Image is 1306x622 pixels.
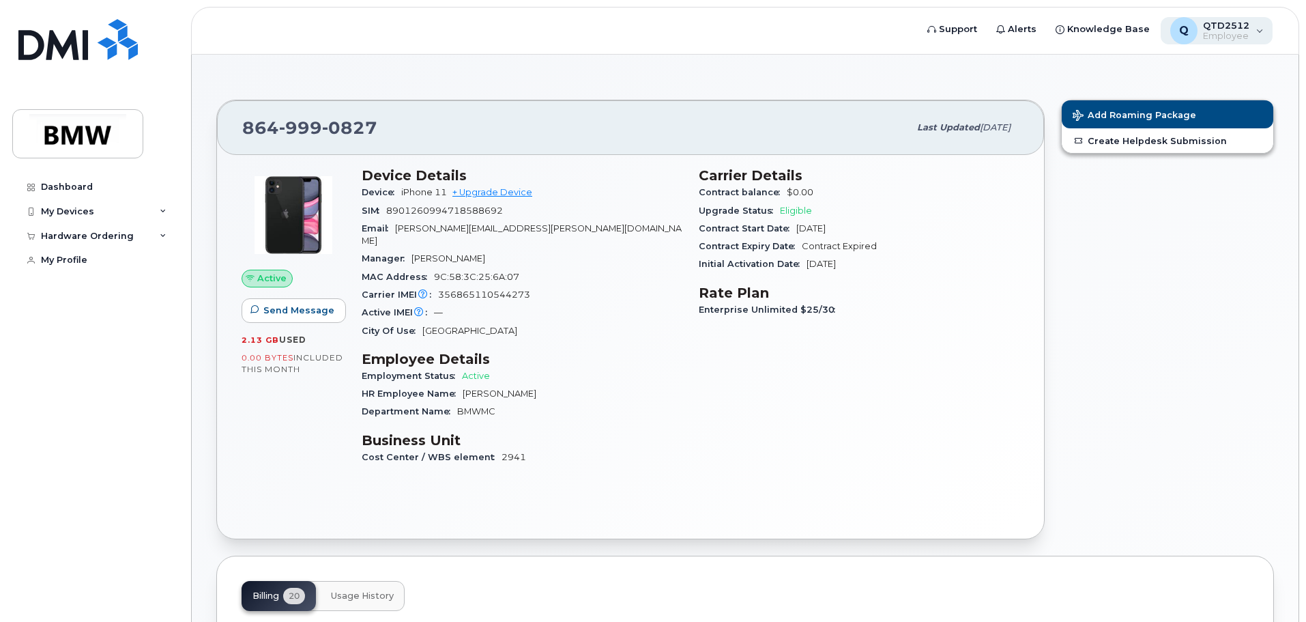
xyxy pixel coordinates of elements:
span: SIM [362,206,386,216]
span: 0.00 Bytes [242,353,293,363]
h3: Business Unit [362,432,682,449]
span: 9C:58:3C:25:6A:07 [434,272,519,282]
button: Add Roaming Package [1062,100,1273,128]
span: Upgrade Status [699,206,780,216]
span: 864 [242,117,377,138]
span: [PERSON_NAME][EMAIL_ADDRESS][PERSON_NAME][DOMAIN_NAME] [362,223,682,246]
button: Send Message [242,298,346,323]
span: used [279,335,306,345]
span: [DATE] [980,122,1011,132]
span: Initial Activation Date [699,259,807,269]
span: Active [257,272,287,285]
span: Employment Status [362,371,462,381]
span: 999 [279,117,322,138]
span: Enterprise Unlimited $25/30 [699,305,842,315]
span: 2941 [502,452,526,462]
span: [GEOGRAPHIC_DATA] [422,326,517,336]
span: Add Roaming Package [1073,110,1196,123]
span: Manager [362,253,411,264]
span: $0.00 [787,187,813,197]
span: Carrier IMEI [362,289,438,300]
span: Usage History [331,591,394,602]
span: Department Name [362,406,457,416]
span: Active [462,371,490,381]
span: MAC Address [362,272,434,282]
span: 356865110544273 [438,289,530,300]
span: Email [362,223,395,234]
span: [DATE] [796,223,826,234]
img: iPhone_11.jpg [252,174,334,256]
span: Send Message [263,304,334,317]
a: + Upgrade Device [452,187,532,197]
span: — [434,307,443,317]
span: [DATE] [807,259,836,269]
span: 2.13 GB [242,335,279,345]
span: iPhone 11 [401,187,447,197]
span: BMWMC [457,406,495,416]
span: City Of Use [362,326,422,336]
a: Create Helpdesk Submission [1062,128,1273,153]
h3: Rate Plan [699,285,1019,301]
span: Contract Start Date [699,223,796,234]
h3: Device Details [362,167,682,184]
span: Contract Expired [802,241,877,251]
span: Contract balance [699,187,787,197]
span: [PERSON_NAME] [463,388,536,399]
span: 0827 [322,117,377,138]
span: Contract Expiry Date [699,241,802,251]
span: [PERSON_NAME] [411,253,485,264]
span: Device [362,187,401,197]
span: Active IMEI [362,307,434,317]
span: Last updated [917,122,980,132]
span: 8901260994718588692 [386,206,503,216]
iframe: Messenger Launcher [1247,563,1296,612]
h3: Carrier Details [699,167,1019,184]
span: Eligible [780,206,812,216]
span: HR Employee Name [362,388,463,399]
span: Cost Center / WBS element [362,452,502,462]
h3: Employee Details [362,351,682,367]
